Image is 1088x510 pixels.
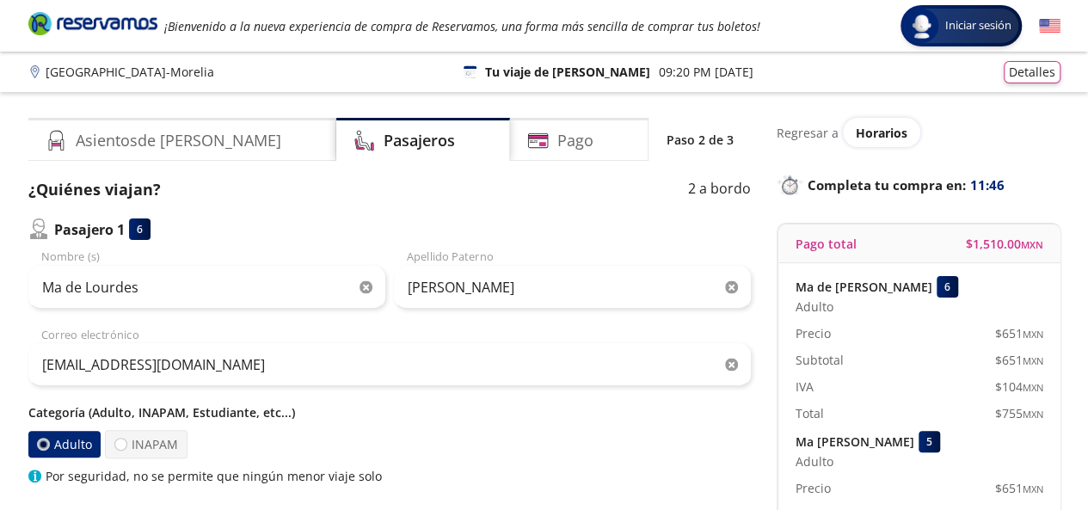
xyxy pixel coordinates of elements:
[28,431,100,458] label: Adulto
[796,479,831,497] p: Precio
[995,324,1043,342] span: $ 651
[688,178,751,201] p: 2 a bordo
[796,278,932,296] p: Ma de [PERSON_NAME]
[28,178,161,201] p: ¿Quiénes viajan?
[796,298,833,316] span: Adulto
[995,351,1043,369] span: $ 651
[796,404,824,422] p: Total
[937,276,958,298] div: 6
[28,403,751,421] p: Categoría (Adulto, INAPAM, Estudiante, etc...)
[1023,328,1043,341] small: MXN
[796,433,914,451] p: Ma [PERSON_NAME]
[46,63,214,81] p: [GEOGRAPHIC_DATA] - Morelia
[46,467,382,485] p: Por seguridad, no se permite que ningún menor viaje solo
[28,10,157,36] i: Brand Logo
[777,124,839,142] p: Regresar a
[796,324,831,342] p: Precio
[938,17,1018,34] span: Iniciar sesión
[384,129,455,152] h4: Pasajeros
[988,410,1071,493] iframe: Messagebird Livechat Widget
[1023,354,1043,367] small: MXN
[796,351,844,369] p: Subtotal
[777,118,1060,147] div: Regresar a ver horarios
[777,173,1060,197] p: Completa tu compra en :
[485,63,650,81] p: Tu viaje de [PERSON_NAME]
[970,175,1005,195] span: 11:46
[966,235,1043,253] span: $ 1,510.00
[1023,408,1043,421] small: MXN
[1004,61,1060,83] button: Detalles
[995,378,1043,396] span: $ 104
[164,18,760,34] em: ¡Bienvenido a la nueva experiencia de compra de Reservamos, una forma más sencilla de comprar tus...
[394,266,751,309] input: Apellido Paterno
[105,430,187,458] label: INAPAM
[796,452,833,470] span: Adulto
[129,218,151,240] div: 6
[659,63,753,81] p: 09:20 PM [DATE]
[28,343,751,386] input: Correo electrónico
[76,129,281,152] h4: Asientos de [PERSON_NAME]
[28,10,157,41] a: Brand Logo
[667,131,734,149] p: Paso 2 de 3
[796,378,814,396] p: IVA
[1021,238,1043,251] small: MXN
[856,125,907,141] span: Horarios
[1023,381,1043,394] small: MXN
[1039,15,1060,37] button: English
[919,431,940,452] div: 5
[796,235,857,253] p: Pago total
[54,219,125,240] p: Pasajero 1
[28,266,385,309] input: Nombre (s)
[557,129,593,152] h4: Pago
[995,404,1043,422] span: $ 755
